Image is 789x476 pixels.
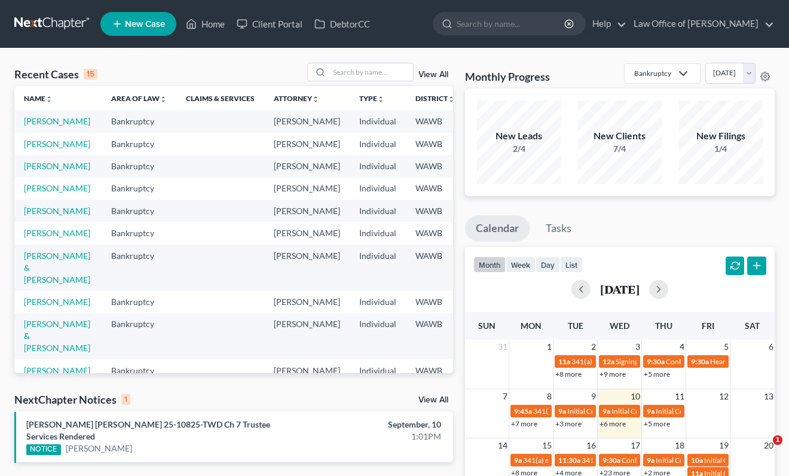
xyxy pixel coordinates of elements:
td: Individual [350,222,406,244]
td: Bankruptcy [102,133,176,155]
td: WAWB [406,155,464,177]
td: WAWB [406,133,464,155]
span: 1 [546,340,553,354]
a: +5 more [644,419,670,428]
div: NextChapter Notices [14,392,130,407]
div: NOTICE [26,444,61,455]
a: +3 more [555,419,582,428]
a: DebtorCC [308,13,376,35]
a: [PERSON_NAME] [24,297,90,307]
td: WAWB [406,178,464,200]
td: Bankruptcy [102,155,176,177]
td: WAWB [406,110,464,132]
td: [PERSON_NAME] [264,200,350,222]
a: [PERSON_NAME] [24,206,90,216]
td: WAWB [406,313,464,359]
i: unfold_more [160,96,167,103]
span: 9a [558,407,566,416]
td: [PERSON_NAME] [264,133,350,155]
div: 2/4 [477,143,561,155]
span: 12 [718,389,730,404]
span: 11:30a [558,456,580,465]
span: 9:45a [514,407,532,416]
div: Bankruptcy [634,68,671,78]
span: 341(a) meeting for [PERSON_NAME] & [PERSON_NAME] [533,407,712,416]
td: Individual [350,110,406,132]
a: +6 more [600,419,626,428]
a: Districtunfold_more [415,94,455,103]
span: 5 [723,340,730,354]
span: 6 [767,340,775,354]
td: [PERSON_NAME] [264,359,350,382]
button: week [506,257,536,273]
span: 2 [590,340,597,354]
i: unfold_more [45,96,53,103]
a: Nameunfold_more [24,94,53,103]
span: 9:30a [647,357,665,366]
span: 12a [603,357,614,366]
span: 13 [763,389,775,404]
td: [PERSON_NAME] [264,155,350,177]
th: Claims & Services [176,86,264,110]
td: Bankruptcy [102,291,176,313]
a: [PERSON_NAME] [PERSON_NAME] 25-10825-TWD Ch 7 Trustee Services Rendered [26,419,270,441]
button: month [473,257,506,273]
span: 341(a) meeting for [PERSON_NAME] & [PERSON_NAME] [523,456,702,465]
a: Attorneyunfold_more [274,94,319,103]
a: [PERSON_NAME] [24,228,90,238]
td: Individual [350,178,406,200]
div: New Filings [679,129,763,143]
button: day [536,257,560,273]
td: Individual [350,200,406,222]
span: Tue [568,321,583,331]
span: 31 [497,340,509,354]
td: Individual [350,313,406,359]
div: 7/4 [578,143,662,155]
span: 9a [647,407,655,416]
span: 11a [558,357,570,366]
div: September, 10 [311,419,441,431]
td: Bankruptcy [102,200,176,222]
span: 341(a) meeting for [PERSON_NAME] [571,357,687,366]
iframe: Intercom live chat [748,435,777,464]
span: 341(a) meeting for [PERSON_NAME] & [PERSON_NAME] [582,456,760,465]
td: [PERSON_NAME] [264,245,350,291]
span: 9a [603,407,610,416]
span: Initial Consultation Appointment [656,456,759,465]
span: 19 [718,438,730,453]
span: Initial Consultation Appointment [567,407,670,416]
a: +8 more [555,370,582,379]
i: unfold_more [448,96,455,103]
td: Individual [350,245,406,291]
div: Recent Cases [14,67,97,81]
td: WAWB [406,359,464,382]
div: 1:01PM [311,431,441,443]
a: Area of Lawunfold_more [111,94,167,103]
div: 1 [121,394,130,405]
span: 9a [514,456,522,465]
span: 11 [674,389,686,404]
span: Sun [478,321,496,331]
span: Initial Consultation Appointment [656,407,759,416]
input: Search by name... [457,13,566,35]
td: Bankruptcy [102,313,176,359]
a: [PERSON_NAME] & [PERSON_NAME] [24,251,90,285]
i: unfold_more [377,96,384,103]
span: Signing Appointment Date for [PERSON_NAME] [616,357,766,366]
a: [PERSON_NAME] [24,116,90,126]
span: 4 [678,340,686,354]
td: Individual [350,359,406,382]
td: Individual [350,133,406,155]
td: Bankruptcy [102,245,176,291]
td: Bankruptcy [102,222,176,244]
span: Confirmation hearing for [PERSON_NAME] [622,456,757,465]
a: [PERSON_NAME] [66,443,132,454]
input: Search by name... [329,63,413,81]
span: 14 [497,438,509,453]
span: New Case [125,20,165,29]
a: Tasks [535,215,582,242]
span: 16 [585,438,597,453]
td: Bankruptcy [102,178,176,200]
span: Fri [702,321,714,331]
td: Individual [350,155,406,177]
